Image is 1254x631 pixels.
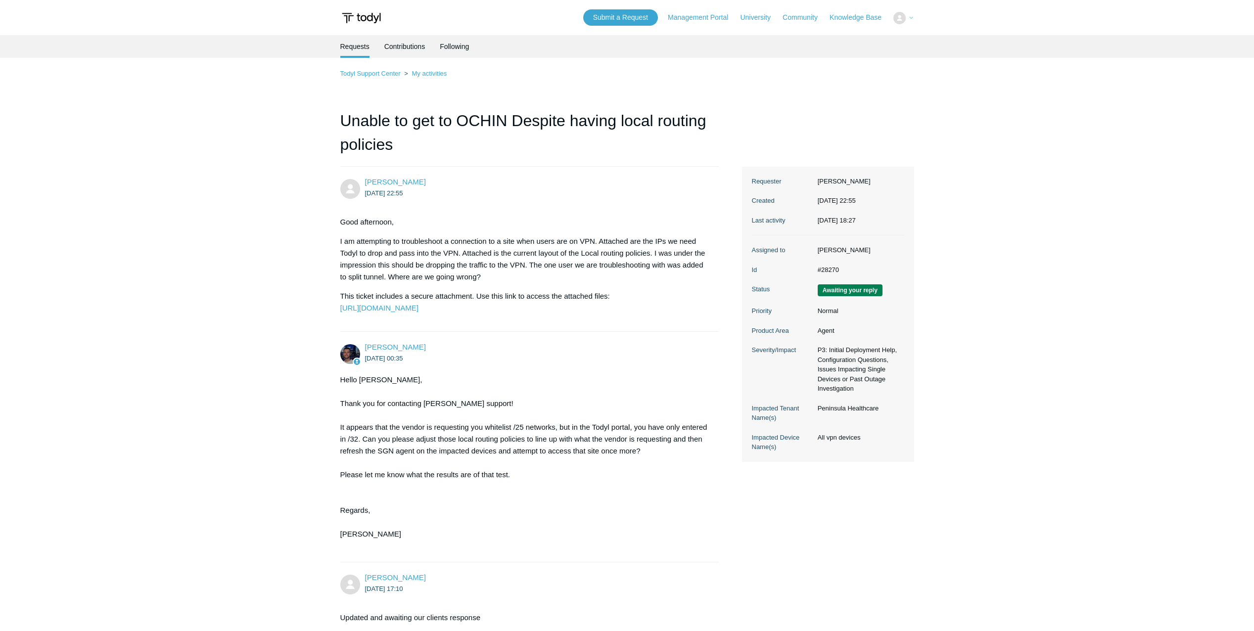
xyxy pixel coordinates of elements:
[365,178,426,186] span: Charles Perkins
[365,343,426,351] a: [PERSON_NAME]
[813,404,904,413] dd: Peninsula Healthcare
[384,35,425,58] a: Contributions
[365,343,426,351] span: Connor Davis
[752,196,813,206] dt: Created
[818,284,882,296] span: We are waiting for you to respond
[340,612,709,624] p: Updated and awaiting our clients response
[365,355,403,362] time: 2025-09-20T00:35:52Z
[365,178,426,186] a: [PERSON_NAME]
[740,12,780,23] a: University
[813,245,904,255] dd: [PERSON_NAME]
[412,70,447,77] a: My activities
[365,189,403,197] time: 2025-09-19T22:55:03Z
[752,306,813,316] dt: Priority
[752,345,813,355] dt: Severity/Impact
[752,245,813,255] dt: Assigned to
[583,9,658,26] a: Submit a Request
[340,216,709,228] p: Good afternoon,
[818,197,856,204] time: 2025-09-19T22:55:03+00:00
[813,265,904,275] dd: #28270
[365,573,426,582] span: Charles Perkins
[813,433,904,443] dd: All vpn devices
[813,326,904,336] dd: Agent
[340,9,382,27] img: Todyl Support Center Help Center home page
[340,109,719,167] h1: Unable to get to OCHIN Despite having local routing policies
[818,217,856,224] time: 2025-09-23T18:27:24+00:00
[340,304,418,312] a: [URL][DOMAIN_NAME]
[340,70,403,77] li: Todyl Support Center
[440,35,469,58] a: Following
[783,12,828,23] a: Community
[752,265,813,275] dt: Id
[668,12,738,23] a: Management Portal
[752,326,813,336] dt: Product Area
[752,404,813,423] dt: Impacted Tenant Name(s)
[340,235,709,283] p: I am attempting to troubleshoot a connection to a site when users are on VPN. Attached are the IP...
[340,290,709,314] p: This ticket includes a secure attachment. Use this link to access the attached files:
[365,585,403,592] time: 2025-09-22T17:10:35Z
[365,573,426,582] a: [PERSON_NAME]
[813,345,904,394] dd: P3: Initial Deployment Help, Configuration Questions, Issues Impacting Single Devices or Past Out...
[813,306,904,316] dd: Normal
[830,12,891,23] a: Knowledge Base
[752,216,813,225] dt: Last activity
[813,177,904,186] dd: [PERSON_NAME]
[402,70,447,77] li: My activities
[340,70,401,77] a: Todyl Support Center
[752,177,813,186] dt: Requester
[752,284,813,294] dt: Status
[340,35,370,58] li: Requests
[752,433,813,452] dt: Impacted Device Name(s)
[340,374,709,552] div: Hello [PERSON_NAME], Thank you for contacting [PERSON_NAME] support! It appears that the vendor i...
